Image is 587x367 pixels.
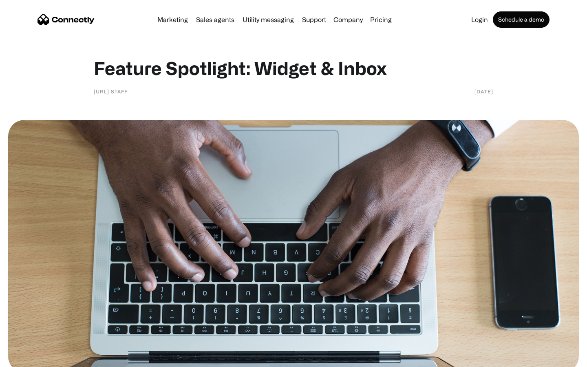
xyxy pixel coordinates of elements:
a: Pricing [367,16,395,23]
a: Login [468,16,491,23]
h1: Feature Spotlight: Widget & Inbox [94,57,493,79]
div: [DATE] [474,87,493,95]
a: Schedule a demo [493,11,549,28]
ul: Language list [16,353,49,364]
div: Company [333,14,363,25]
a: Marketing [154,16,191,23]
a: Support [299,16,329,23]
aside: Language selected: English [8,353,49,364]
a: Utility messaging [239,16,297,23]
div: [URL] staff [94,87,128,95]
a: Sales agents [193,16,238,23]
